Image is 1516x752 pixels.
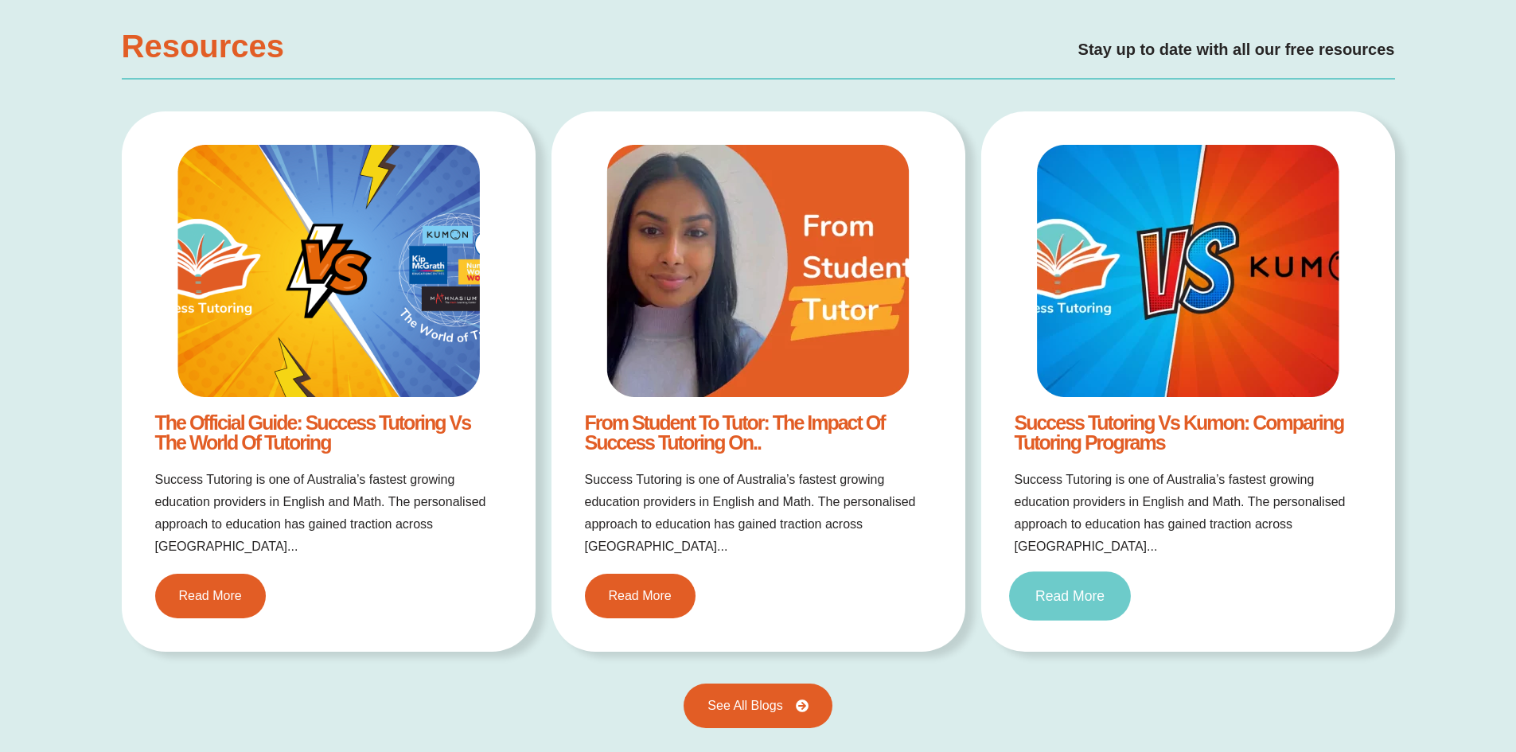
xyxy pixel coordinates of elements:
p: Success Tutoring is one of Australia’s fastest growing education providers in English and Math. T... [1015,469,1362,558]
span: Read More [1035,590,1105,604]
p: Success Tutoring is one of Australia’s fastest growing education providers in English and Math. T... [155,469,502,558]
a: Read More [155,574,266,618]
span: Read More [609,590,672,602]
a: See All Blogs [684,684,832,728]
span: Read More [179,590,242,602]
p: Success Tutoring is one of Australia’s fastest growing education providers in English and Math. T... [585,469,932,558]
a: The Official Guide: Success Tutoring vs The World of Tutoring [155,411,471,454]
a: Read More [1009,572,1131,621]
span: See All Blogs [707,699,782,712]
h3: Resources [122,30,348,62]
h4: Stay up to date with all our free resources [364,37,1395,62]
a: Success Tutoring vs Kumon: Comparing Tutoring Programs [1015,411,1344,454]
iframe: Chat Widget [1251,572,1516,752]
a: Read More [585,574,696,618]
a: From Student to Tutor: The Impact of Success Tutoring on.. [585,411,885,454]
